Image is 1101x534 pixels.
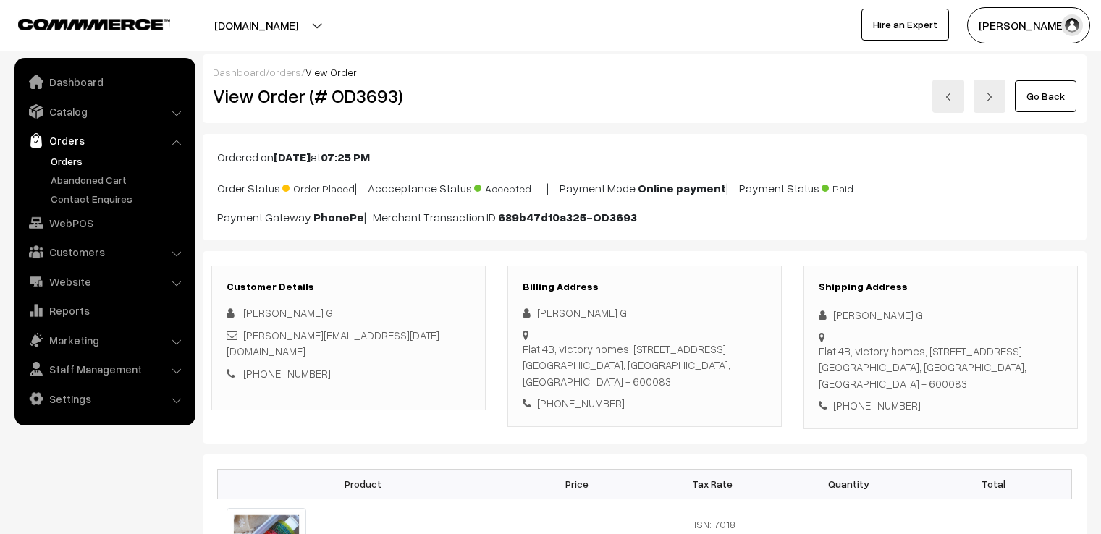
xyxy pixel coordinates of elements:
[213,66,266,78] a: Dashboard
[274,150,311,164] b: [DATE]
[217,177,1072,197] p: Order Status: | Accceptance Status: | Payment Mode: | Payment Status:
[47,172,190,187] a: Abandoned Cart
[474,177,547,196] span: Accepted
[523,281,767,293] h3: Billing Address
[18,127,190,153] a: Orders
[1061,14,1083,36] img: user
[509,469,645,499] th: Price
[313,210,364,224] b: PhonePe
[282,177,355,196] span: Order Placed
[819,307,1063,323] div: [PERSON_NAME] G
[18,14,145,32] a: COMMMERCE
[217,208,1072,226] p: Payment Gateway: | Merchant Transaction ID:
[227,329,439,358] a: [PERSON_NAME][EMAIL_ADDRESS][DATE][DOMAIN_NAME]
[18,239,190,265] a: Customers
[819,281,1063,293] h3: Shipping Address
[523,341,767,390] div: Flat 4B, victory homes, [STREET_ADDRESS] [GEOGRAPHIC_DATA], [GEOGRAPHIC_DATA], [GEOGRAPHIC_DATA] ...
[819,343,1063,392] div: Flat 4B, victory homes, [STREET_ADDRESS] [GEOGRAPHIC_DATA], [GEOGRAPHIC_DATA], [GEOGRAPHIC_DATA] ...
[967,7,1090,43] button: [PERSON_NAME]
[819,397,1063,414] div: [PHONE_NUMBER]
[18,98,190,124] a: Catalog
[305,66,357,78] span: View Order
[321,150,370,164] b: 07:25 PM
[18,356,190,382] a: Staff Management
[243,306,333,319] span: [PERSON_NAME] G
[269,66,301,78] a: orders
[164,7,349,43] button: [DOMAIN_NAME]
[217,148,1072,166] p: Ordered on at
[227,281,471,293] h3: Customer Details
[498,210,637,224] b: 689b47d10a325-OD3693
[47,191,190,206] a: Contact Enquires
[218,469,509,499] th: Product
[822,177,894,196] span: Paid
[944,93,953,101] img: left-arrow.png
[47,153,190,169] a: Orders
[780,469,916,499] th: Quantity
[916,469,1072,499] th: Total
[18,210,190,236] a: WebPOS
[861,9,949,41] a: Hire an Expert
[243,367,331,380] a: [PHONE_NUMBER]
[644,469,780,499] th: Tax Rate
[213,85,486,107] h2: View Order (# OD3693)
[638,181,726,195] b: Online payment
[523,395,767,412] div: [PHONE_NUMBER]
[18,19,170,30] img: COMMMERCE
[18,69,190,95] a: Dashboard
[213,64,1076,80] div: / /
[985,93,994,101] img: right-arrow.png
[18,268,190,294] a: Website
[18,386,190,412] a: Settings
[1015,80,1076,112] a: Go Back
[18,327,190,353] a: Marketing
[523,305,767,321] div: [PERSON_NAME] G
[18,297,190,323] a: Reports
